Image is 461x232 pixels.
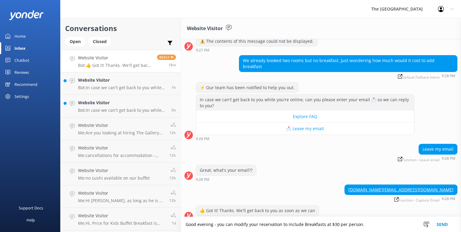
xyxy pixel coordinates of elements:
a: Open [65,38,88,45]
h4: Website Visitor [78,145,165,151]
div: Settings [14,90,29,102]
p: Me: Are you looking at hiring The Gallery Room in [GEOGRAPHIC_DATA]? [78,130,165,136]
div: Open [65,37,85,46]
div: Sep 03 2025 09:27pm (UTC +12:00) Pacific/Auckland [196,48,318,52]
div: Help [27,214,35,226]
h4: Website Visitor [78,212,166,219]
a: [DOMAIN_NAME][EMAIL_ADDRESS][DOMAIN_NAME] [348,187,453,193]
strong: 9:28 PM [196,137,209,141]
a: Website VisitorMe:Are you looking at hiring The Gallery Room in [GEOGRAPHIC_DATA]?12h [61,118,180,140]
span: Sep 03 2025 09:19am (UTC +12:00) Pacific/Auckland [169,153,176,158]
span: Function - Capture Email [394,197,440,202]
div: Support Docs [19,202,43,214]
div: 👍 Got it! Thanks. We'll get back to you as soon as we can [196,205,319,216]
h4: Website Visitor [78,77,167,83]
h4: Website Visitor [78,122,165,129]
div: In case we can't get back to you while you're online, can you please enter your email 📩 so we can... [196,95,414,111]
div: We already booked two rooms but no breakfast. Just wondering how much would it cost to add breakfast [239,55,457,71]
div: Leave my email [419,144,457,154]
a: Website VisitorMe:cancellations for accommodation - 24hrs prior to arrival when you make bookings... [61,140,180,163]
textarea: Good evening - you can modify your reservation to include Breakfasts at $30 per person. [181,217,461,232]
a: Website VisitorMe:Hi [PERSON_NAME], as long as he is a part of Marbles Buffet Birthday Club.12h [61,185,180,208]
span: Sep 03 2025 03:52pm (UTC +12:00) Pacific/Auckland [171,108,176,113]
strong: 9:28 PM [442,197,455,202]
div: ⚠️ The contents of this message could not be displayed. [196,36,317,46]
button: 📩 Leave my email [196,123,414,135]
div: Sep 03 2025 09:28pm (UTC +12:00) Pacific/Auckland [196,136,414,141]
span: Function - Leave email [398,157,440,162]
span: Reply [157,55,176,60]
a: Website VisitorMe:no sushi available on our buffet12h [61,163,180,185]
p: Bot: 👍 Got it! Thanks. We'll get back to you as soon as we can [78,63,152,68]
a: Website VisitorBot:👍 Got it! Thanks. We'll get back to you as soon as we canReply18m [61,50,180,72]
div: Reviews [14,66,29,78]
button: Explore FAQ [196,111,414,123]
h3: Website Visitor [187,25,223,33]
a: Website VisitorMe:Hi, Price for Kids Buffet Breakfast is $19.901d [61,208,180,230]
a: Website VisitorBot:In case we can't get back to you while you're online, can you please enter you... [61,95,180,118]
p: Me: no sushi available on our buffet [78,175,150,181]
div: Sep 03 2025 09:28pm (UTC +12:00) Pacific/Auckland [196,177,256,181]
h4: Website Visitor [78,99,167,106]
h4: Website Visitor [78,55,152,61]
p: Me: Hi [PERSON_NAME], as long as he is a part of Marbles Buffet Birthday Club. [78,198,165,203]
span: Sep 03 2025 09:18am (UTC +12:00) Pacific/Auckland [169,198,176,203]
span: Sep 03 2025 09:21am (UTC +12:00) Pacific/Auckland [169,130,176,135]
button: Send [431,217,453,232]
p: Bot: In case we can't get back to you while you're online, can you please enter your email 📩 so w... [78,85,167,90]
div: Sep 03 2025 09:28pm (UTC +12:00) Pacific/Auckland [239,74,457,79]
div: Chatbot [14,54,29,66]
a: Website VisitorBot:In case we can't get back to you while you're online, can you please enter you... [61,72,180,95]
span: Sep 02 2025 05:29pm (UTC +12:00) Pacific/Auckland [172,221,176,226]
span: Sep 03 2025 09:19am (UTC +12:00) Pacific/Auckland [169,175,176,180]
strong: 9:28 PM [442,157,455,162]
h4: Website Visitor [78,167,150,174]
div: Home [14,30,26,42]
div: ⚡ Our team has been notified to help you out. [196,83,298,93]
p: Me: cancellations for accommodation - 24hrs prior to arrival when you make bookings direct [78,153,165,158]
a: Closed [88,38,114,45]
p: Bot: In case we can't get back to you while you're online, can you please enter your email 📩 so w... [78,108,167,113]
div: Recommend [14,78,37,90]
span: Sep 03 2025 09:28pm (UTC +12:00) Pacific/Auckland [168,62,176,67]
span: Sep 03 2025 08:36pm (UTC +12:00) Pacific/Auckland [171,85,176,90]
img: yonder-white-logo.png [9,10,44,20]
strong: 9:27 PM [196,49,209,52]
strong: 9:28 PM [196,178,209,181]
div: Sep 03 2025 09:28pm (UTC +12:00) Pacific/Auckland [396,156,457,162]
div: Closed [88,37,111,46]
h4: Website Visitor [78,190,165,196]
strong: 9:28 PM [442,74,455,79]
div: Sep 03 2025 09:28pm (UTC +12:00) Pacific/Auckland [344,196,457,202]
h2: Conversations [65,23,176,34]
div: Great, what's your email?? [196,165,256,175]
p: Me: Hi, Price for Kids Buffet Breakfast is $19.90 [78,221,166,226]
div: Inbox [14,42,26,54]
span: Default Fallback Intent [398,74,440,79]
